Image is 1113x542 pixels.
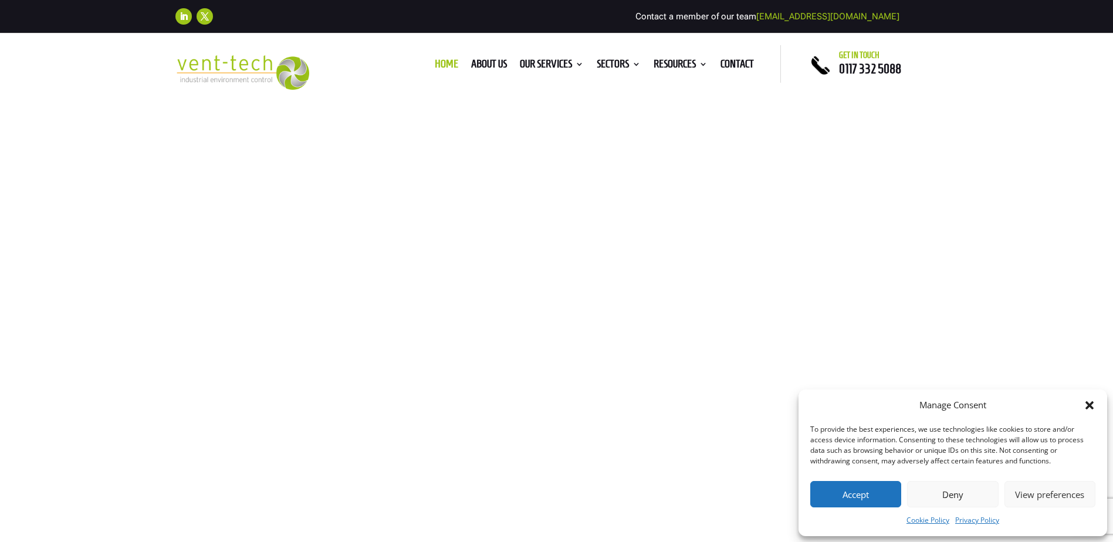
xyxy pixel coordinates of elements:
[435,60,458,73] a: Home
[175,8,192,25] a: Follow on LinkedIn
[907,481,998,507] button: Deny
[197,8,213,25] a: Follow on X
[1084,399,1095,411] div: Close dialog
[597,60,641,73] a: Sectors
[839,50,879,60] span: Get in touch
[906,513,949,527] a: Cookie Policy
[175,55,310,90] img: 2023-09-27T08_35_16.549ZVENT-TECH---Clear-background
[919,398,986,412] div: Manage Consent
[1004,481,1095,507] button: View preferences
[654,60,708,73] a: Resources
[471,60,507,73] a: About us
[520,60,584,73] a: Our Services
[635,11,899,22] span: Contact a member of our team
[756,11,899,22] a: [EMAIL_ADDRESS][DOMAIN_NAME]
[810,424,1094,466] div: To provide the best experiences, we use technologies like cookies to store and/or access device i...
[839,62,901,76] a: 0117 332 5088
[810,481,901,507] button: Accept
[955,513,999,527] a: Privacy Policy
[720,60,754,73] a: Contact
